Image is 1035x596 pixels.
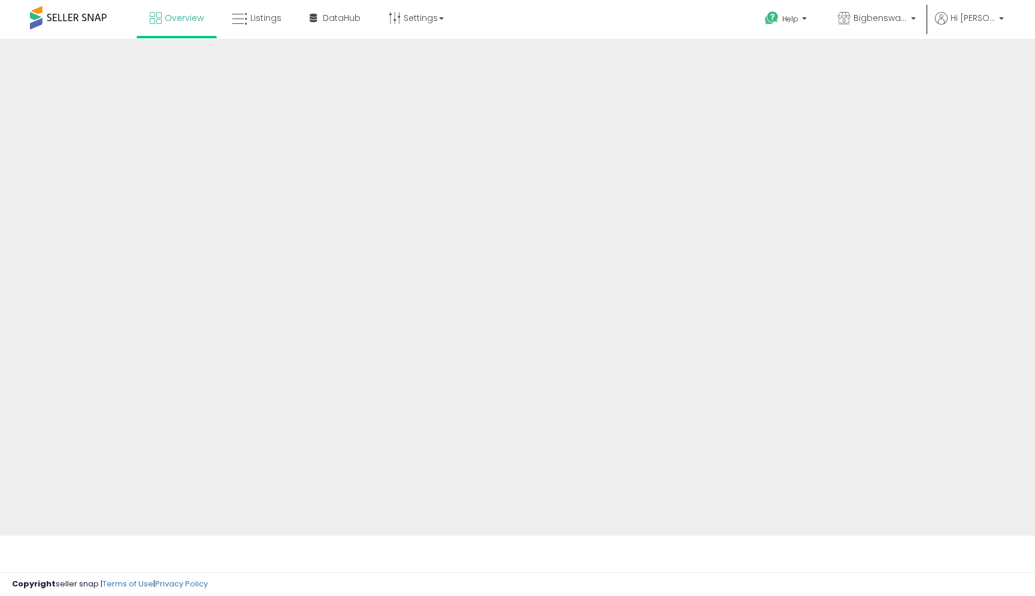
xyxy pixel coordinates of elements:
span: Help [782,14,798,24]
a: Hi [PERSON_NAME] [935,12,1004,39]
span: DataHub [323,12,361,24]
span: Listings [250,12,282,24]
a: Help [755,2,819,39]
span: Hi [PERSON_NAME] [951,12,995,24]
span: Bigbenswarehouse [854,12,907,24]
span: Overview [165,12,204,24]
i: Get Help [764,11,779,26]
